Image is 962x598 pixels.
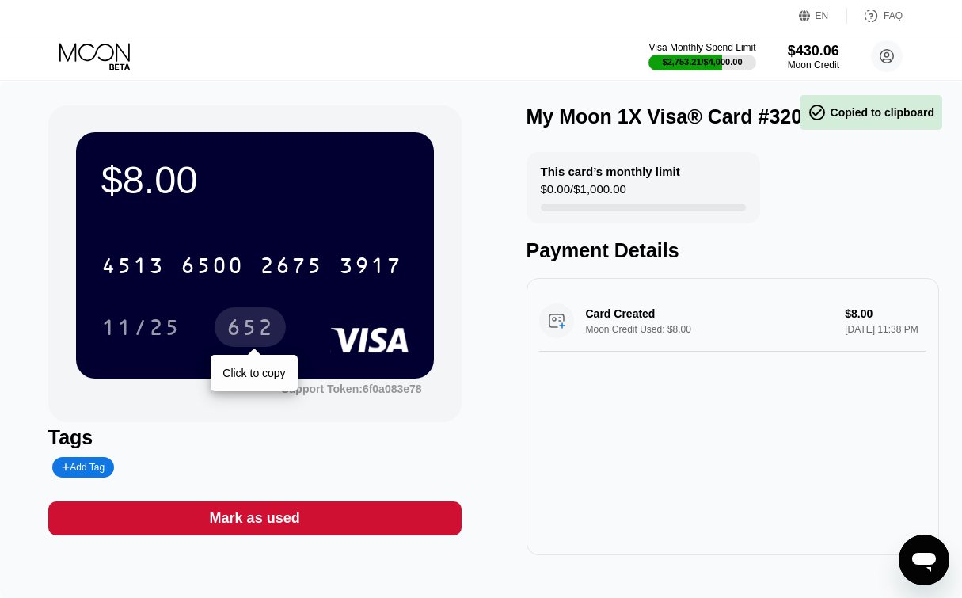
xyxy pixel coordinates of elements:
div: Mark as used [210,509,300,528]
div: FAQ [884,10,903,21]
div: EN [816,10,829,21]
div: This card’s monthly limit [541,165,680,178]
span:  [808,103,827,122]
div: 3917 [339,255,402,280]
div: Copied to clipboard [808,103,934,122]
div: My Moon 1X Visa® Card #3200 [527,105,814,128]
div: Visa Monthly Spend Limit$2,753.21/$4,000.00 [648,42,755,70]
div: Moon Credit [788,59,839,70]
div: $0.00 / $1,000.00 [541,182,626,204]
div: 6500 [181,255,244,280]
div: FAQ [847,8,903,24]
div: $8.00 [101,158,409,202]
div: 11/25 [89,307,192,347]
div: Support Token: 6f0a083e78 [281,383,421,395]
div: 652 [215,307,286,347]
div: Add Tag [52,457,114,478]
div: 2675 [260,255,323,280]
iframe: Button to launch messaging window [899,535,949,585]
div: Support Token:6f0a083e78 [281,383,421,395]
div: 11/25 [101,317,181,342]
div: $430.06Moon Credit [788,43,839,70]
div: $2,753.21 / $4,000.00 [663,57,743,67]
div: 652 [226,317,274,342]
div: Visa Monthly Spend Limit [648,42,755,53]
div: Click to copy [222,367,285,379]
div: 4513 [101,255,165,280]
div: Payment Details [527,239,940,262]
div: Mark as used [48,501,462,535]
div: Tags [48,426,462,449]
div: 4513650026753917 [92,246,412,285]
div: EN [799,8,847,24]
div: $430.06 [788,43,839,59]
div: Add Tag [62,462,105,473]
